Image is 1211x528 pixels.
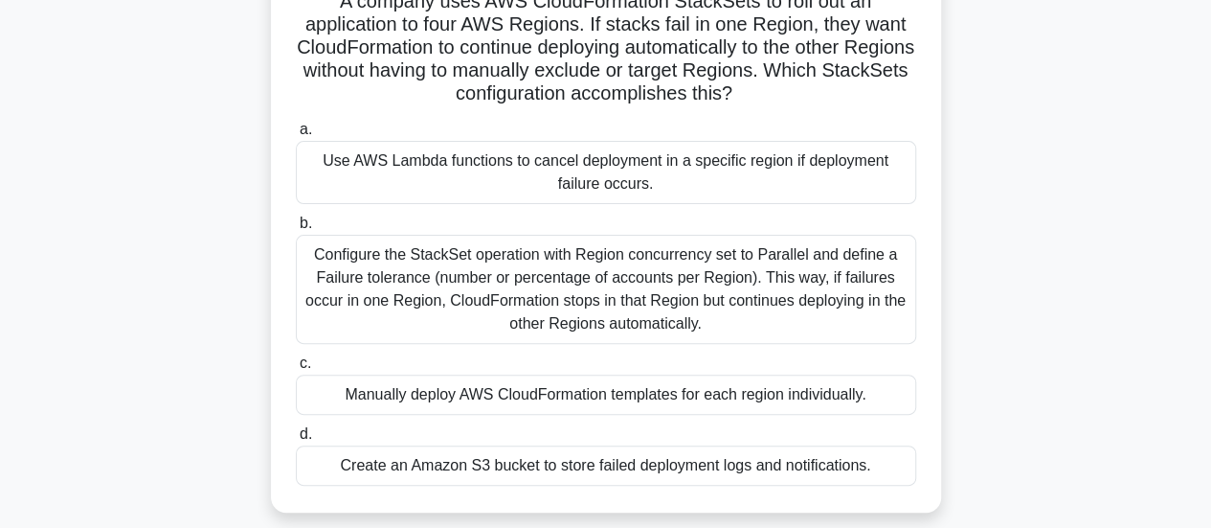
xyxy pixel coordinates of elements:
span: c. [300,355,311,371]
div: Use AWS Lambda functions to cancel deployment in a specific region if deployment failure occurs. [296,141,916,204]
span: a. [300,121,312,137]
div: Create an Amazon S3 bucket to store failed deployment logs and notifications. [296,446,916,486]
span: b. [300,215,312,231]
div: Configure the StackSet operation with Region concurrency set to Parallel and define a Failure tol... [296,235,916,344]
span: d. [300,425,312,442]
div: Manually deploy AWS CloudFormation templates for each region individually. [296,375,916,415]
